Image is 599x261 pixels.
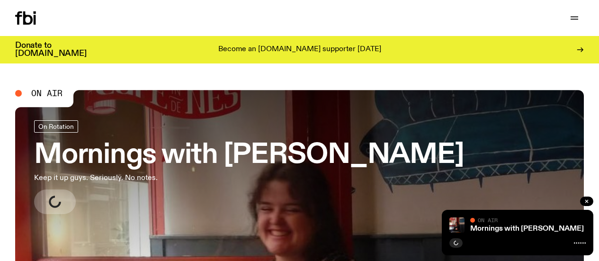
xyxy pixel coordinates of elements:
[34,120,78,133] a: On Rotation
[34,120,464,214] a: Mornings with [PERSON_NAME]Keep it up guys. Seriously. No notes.
[218,45,381,54] p: Become an [DOMAIN_NAME] supporter [DATE]
[34,142,464,169] h3: Mornings with [PERSON_NAME]
[470,225,584,233] a: Mornings with [PERSON_NAME]
[15,42,87,58] h3: Donate to [DOMAIN_NAME]
[478,217,498,223] span: On Air
[31,89,63,98] span: On Air
[34,172,277,184] p: Keep it up guys. Seriously. No notes.
[38,123,74,130] span: On Rotation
